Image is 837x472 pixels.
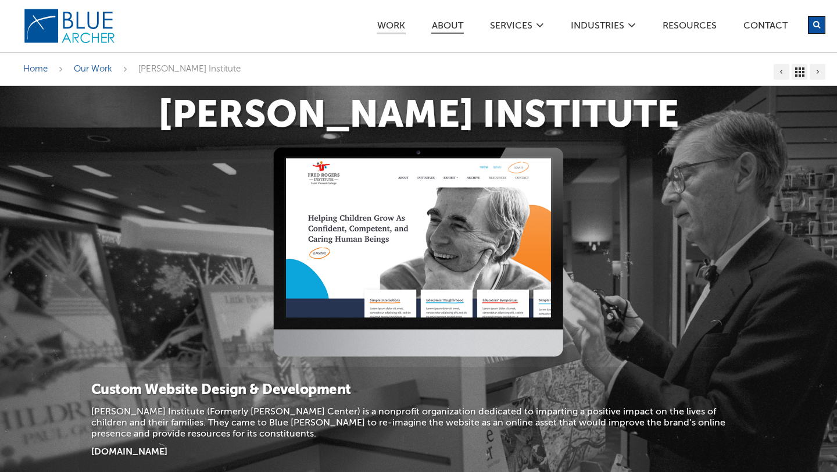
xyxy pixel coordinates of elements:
[489,22,533,34] a: SERVICES
[23,8,116,44] img: Blue Archer Logo
[23,98,814,135] h1: [PERSON_NAME] Institute
[377,22,406,34] a: Work
[743,22,788,34] a: Contact
[431,22,464,34] a: ABOUT
[91,448,167,457] a: [DOMAIN_NAME]
[570,22,625,34] a: Industries
[138,65,241,73] span: [PERSON_NAME] Institute
[74,65,112,73] a: Our Work
[662,22,717,34] a: Resources
[23,65,48,73] a: Home
[91,407,746,441] p: [PERSON_NAME] Institute (Formerly [PERSON_NAME] Center) is a nonprofit organization dedicated to ...
[91,381,746,400] h3: Custom Website Design & Development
